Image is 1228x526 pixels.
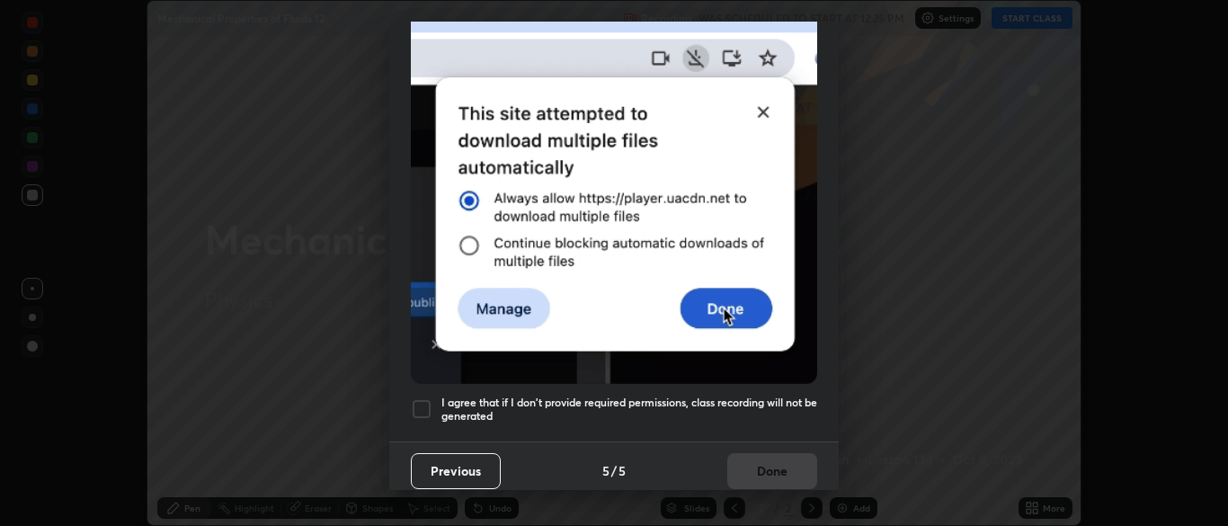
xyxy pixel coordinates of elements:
h4: / [611,461,617,480]
button: Previous [411,453,501,489]
h4: 5 [618,461,626,480]
h4: 5 [602,461,610,480]
h5: I agree that if I don't provide required permissions, class recording will not be generated [441,396,817,423]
